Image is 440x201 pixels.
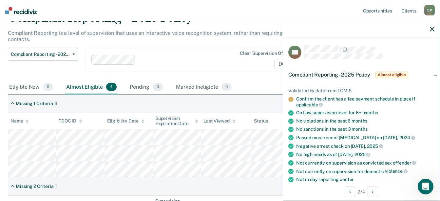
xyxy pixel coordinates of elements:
[55,184,57,189] div: 1
[288,72,370,78] span: Compliant Reporting - 2025 Policy
[296,126,434,132] div: No sanctions in the past 3
[345,187,355,197] button: Previous Opportunity
[375,72,408,78] span: Almost eligible
[393,160,416,166] span: offender
[10,118,29,124] div: Name
[340,177,354,182] span: center
[11,52,70,57] span: Compliant Reporting - 2025 Policy
[155,116,198,127] div: Supervision Expiration Date
[424,5,435,15] div: D P
[296,110,434,116] div: On Low supervision level for 6+
[296,151,434,157] div: No high needs as of [DATE],
[221,83,232,91] span: 0
[5,7,37,14] img: Recidiviz
[203,118,235,124] div: Last Viewed
[296,135,434,141] div: Passed most recent [MEDICAL_DATA] on [DATE],
[240,51,296,56] div: Clear supervision officers
[352,126,367,132] span: months
[16,184,53,189] div: Missing 2 Criteria
[296,96,434,107] div: Confirm the client has a fee payment schedule in place if applicable
[362,110,378,115] span: months
[274,59,297,69] span: D61
[43,83,53,91] span: 0
[283,64,440,85] div: Compliant Reporting - 2025 PolicyAlmost eligible
[175,80,233,95] div: Marked Ineligible
[354,152,370,157] span: 2025
[65,80,118,95] div: Almost Eligible
[418,179,433,194] iframe: Intercom live chat
[296,118,434,124] div: No violations in the past 6
[367,144,383,149] span: 2025
[16,101,53,106] div: Missing 1 Criteria
[399,135,415,140] span: 2024
[296,160,434,166] div: Not currently on supervision as convicted sex
[368,187,378,197] button: Next Opportunity
[254,118,268,124] div: Status
[106,83,117,91] span: 4
[283,183,440,200] div: 2 / 4
[296,143,434,149] div: Negative arrest check on [DATE],
[153,83,163,91] span: 0
[296,168,434,174] div: Not currently on supervision for domestic
[385,168,408,174] span: violence
[296,177,434,182] div: Not in day reporting
[107,118,145,124] div: Eligibility Date
[128,80,164,95] div: Pending
[8,80,54,95] div: Eligible Now
[352,118,367,123] span: months
[8,30,333,42] p: Compliant Reporting is a level of supervision that uses an interactive voice recognition system, ...
[54,101,57,106] div: 3
[59,118,82,124] div: TDOC ID
[288,88,434,94] div: Validated by data from TOMIS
